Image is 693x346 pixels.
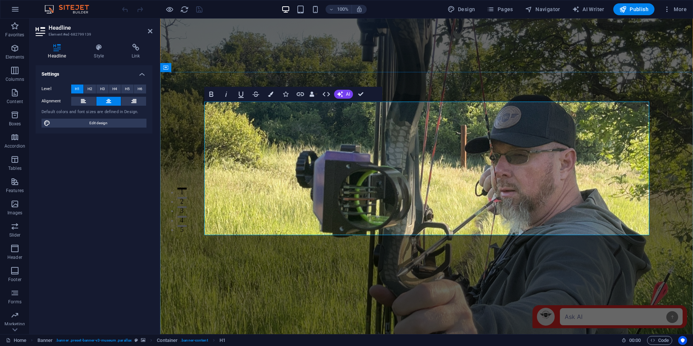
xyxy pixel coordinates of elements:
[249,87,263,102] button: Strikethrough
[49,24,152,31] h2: Headline
[43,5,98,14] img: Editor Logo
[181,336,208,345] span: . banner-content
[234,87,248,102] button: Underline (⌘U)
[125,85,130,93] span: H5
[17,188,26,190] button: 3
[6,54,24,60] p: Elements
[293,87,307,102] button: Link
[42,109,146,115] div: Default colors and font sizes are defined in Design.
[84,85,96,93] button: H2
[96,85,109,93] button: H3
[42,97,71,106] label: Alignment
[17,178,26,180] button: 2
[346,92,350,96] span: AI
[619,6,649,13] span: Publish
[8,277,22,283] p: Footer
[484,3,516,15] button: Pages
[180,5,189,14] i: Reload page
[522,3,563,15] button: Navigator
[134,85,146,93] button: H6
[6,188,24,194] p: Features
[49,31,138,38] h3: Element #ed-682799139
[119,44,152,59] h4: Link
[75,85,80,93] span: H1
[572,6,604,13] span: AI Writer
[7,210,23,216] p: Images
[37,336,225,345] nav: breadcrumb
[8,299,22,305] p: Forms
[180,5,189,14] button: reload
[337,5,349,14] h6: 100%
[448,6,475,13] span: Design
[647,336,672,345] button: Code
[319,87,333,102] button: HTML
[6,336,26,345] a: Click to cancel selection. Double-click to open Pages
[445,3,478,15] button: Design
[42,85,71,93] label: Level
[138,85,142,93] span: H6
[17,207,26,208] button: 5
[356,6,363,13] i: On resize automatically adjust zoom level to fit chosen device.
[204,87,218,102] button: Bold (⌘B)
[678,336,687,345] button: Usercentrics
[629,336,641,345] span: 00 00
[326,5,352,14] button: 100%
[135,338,138,342] i: This element is a customizable preset
[377,289,395,303] img: Noupe Avatar
[9,121,21,127] p: Boxes
[613,3,654,15] button: Publish
[37,336,53,345] span: Click to select. Double-click to edit
[121,85,133,93] button: H5
[36,65,152,79] h4: Settings
[354,87,368,102] button: Confirm (⌘+⏎)
[112,85,117,93] span: H4
[278,87,293,102] button: Icons
[264,87,278,102] button: Colors
[219,87,233,102] button: Italic (⌘I)
[445,3,478,15] div: Design (Ctrl+Alt+Y)
[88,85,92,93] span: H2
[7,254,22,260] p: Header
[17,169,26,171] button: 1
[8,165,22,171] p: Tables
[165,5,174,14] button: Click here to leave preview mode and continue editing
[308,87,319,102] button: Data Bindings
[109,85,121,93] button: H4
[487,6,513,13] span: Pages
[569,3,607,15] button: AI Writer
[157,336,178,345] span: Click to select. Double-click to edit
[400,290,522,307] input: Ask AI
[53,119,144,128] span: Edit design
[82,44,119,59] h4: Style
[17,197,26,199] button: 4
[650,336,669,345] span: Code
[4,143,25,149] p: Accordion
[663,6,687,13] span: More
[5,32,24,38] p: Favorites
[36,44,82,59] h4: Headline
[71,85,83,93] button: H1
[525,6,560,13] span: Navigator
[660,3,690,15] button: More
[621,336,641,345] h6: Session time
[6,76,24,82] p: Columns
[220,336,225,345] span: Click to select. Double-click to edit
[141,338,145,342] i: This element contains a background
[634,337,636,343] span: :
[4,321,25,327] p: Marketing
[56,336,132,345] span: . banner .preset-banner-v3-museum .parallax
[42,119,146,128] button: Edit design
[334,90,353,99] button: AI
[100,85,105,93] span: H3
[7,99,23,105] p: Content
[9,232,21,238] p: Slider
